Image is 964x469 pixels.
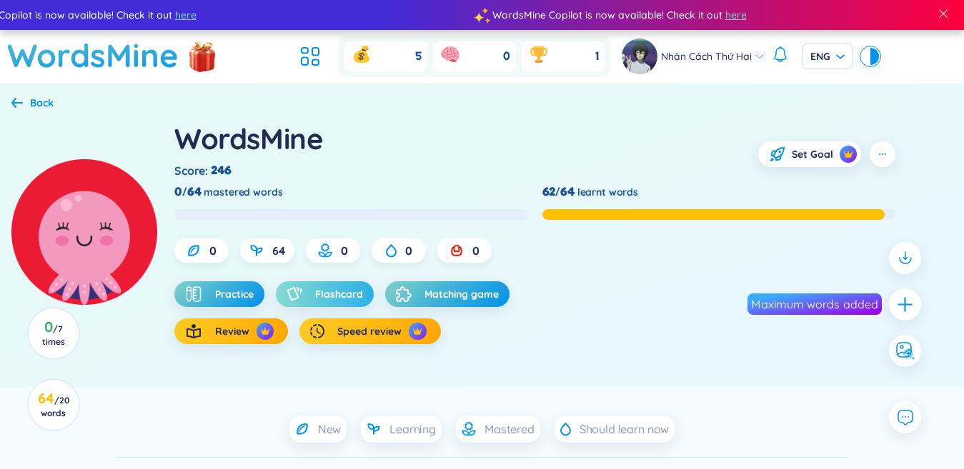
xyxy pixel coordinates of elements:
[37,321,69,347] h3: 0
[622,39,657,74] img: avatar
[577,184,638,200] span: learnt words
[341,243,348,258] span: 0
[542,184,575,200] div: 62/64
[595,49,599,64] span: 1
[725,7,747,23] span: here
[209,243,217,258] span: 0
[260,326,270,336] img: crown icon
[174,281,264,307] button: Practice
[415,49,422,64] span: 5
[276,281,374,307] button: Flashcard
[272,243,285,258] span: 64
[843,149,853,159] img: crown icon
[42,323,65,347] span: / 7 times
[758,141,861,167] button: Set Goalcrown icon
[424,287,499,301] span: Matching game
[174,318,288,344] button: Reviewcrown icon
[215,287,254,301] span: Practice
[37,393,69,418] h3: 64
[792,147,833,161] span: Set Goal
[810,49,845,64] span: ENG
[503,49,510,64] span: 0
[211,163,232,178] span: 246
[472,243,479,258] span: 0
[405,243,412,258] span: 0
[7,30,179,81] a: WordsMine
[337,324,402,338] span: Speed review
[315,287,363,301] span: Flashcard
[11,98,54,111] a: Back
[41,395,69,418] span: / 20 words
[580,421,669,437] span: Should learn now
[389,421,436,437] span: Learning
[188,34,217,77] img: flashSalesIcon.a7f4f837.png
[174,119,323,158] div: WordsMine
[485,421,535,437] span: Mastered
[622,39,661,74] a: avatar
[385,281,510,307] button: Matching game
[174,163,234,178] div: Score :
[204,184,282,200] span: mastered words
[896,296,914,313] span: plus
[661,49,752,64] span: Nhân Cách Thứ Hai
[299,318,440,344] button: Speed reviewcrown icon
[215,324,249,338] span: Review
[30,95,54,111] div: Back
[318,421,342,437] span: New
[412,326,422,336] img: crown icon
[175,7,197,23] span: here
[174,184,201,200] div: 0/64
